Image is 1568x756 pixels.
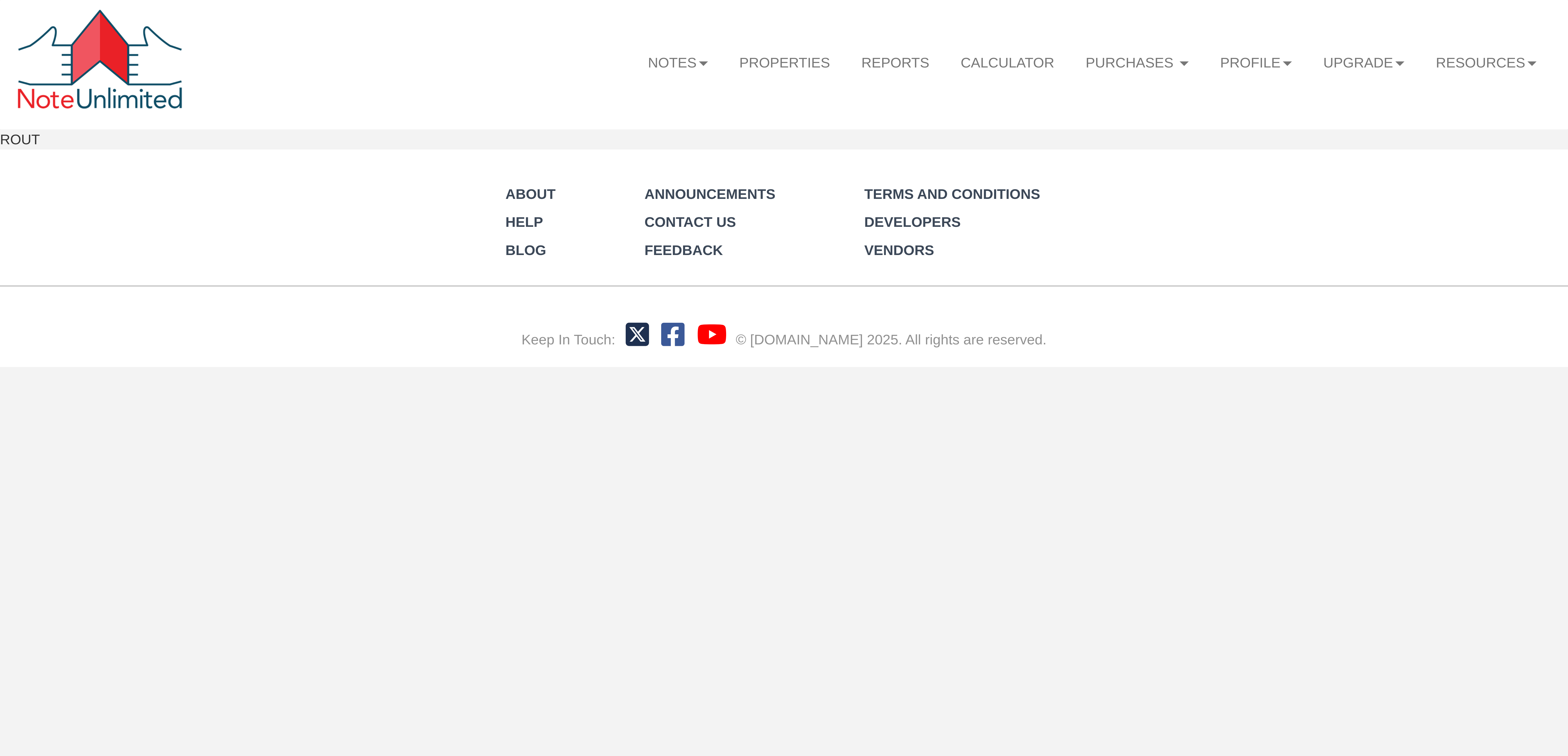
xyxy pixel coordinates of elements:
[736,330,1047,350] div: © [DOMAIN_NAME] 2025. All rights are reserved.
[505,186,555,202] a: About
[846,44,945,81] a: Reports
[945,44,1070,81] a: Calculator
[864,214,961,230] a: Developers
[505,214,543,230] a: Help
[632,44,724,82] a: Notes
[645,214,736,230] a: Contact Us
[1308,44,1420,82] a: Upgrade
[1205,44,1308,82] a: Profile
[1420,44,1552,82] a: Resources
[864,186,1040,202] a: Terms and Conditions
[1070,44,1204,82] a: Purchases
[521,330,615,350] div: Keep In Touch:
[645,242,723,258] a: Feedback
[864,242,934,258] a: Vendors
[724,44,846,81] a: Properties
[645,186,775,202] a: Announcements
[505,242,546,258] a: Blog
